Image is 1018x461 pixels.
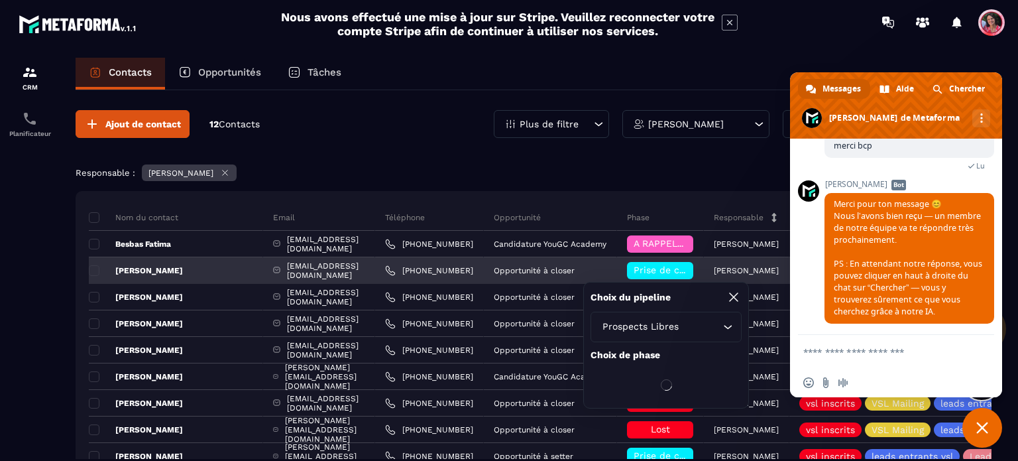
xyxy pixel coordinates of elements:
[634,238,783,249] span: A RAPPELER/GHOST/NO SHOW✖️
[385,345,473,356] a: [PHONE_NUMBER]
[494,212,541,223] p: Opportunité
[109,66,152,78] p: Contacts
[76,168,135,178] p: Responsable :
[494,452,573,461] p: Opportunité à setter
[280,10,715,38] h2: Nous avons effectué une mise à jour sur Stripe. Veuillez reconnecter votre compte Stripe afin de ...
[648,119,724,129] p: [PERSON_NAME]
[822,79,861,99] span: Messages
[3,130,56,137] p: Planificateur
[76,58,165,90] a: Contacts
[209,118,260,131] p: 12
[385,292,473,302] a: [PHONE_NUMBER]
[3,101,56,147] a: schedulerschedulerPlanificateur
[494,346,575,355] p: Opportunité à closer
[591,291,671,304] p: Choix du pipeline
[494,239,606,249] p: Candidature YouGC Academy
[972,109,990,127] div: Autres canaux
[165,58,274,90] a: Opportunités
[798,79,870,99] div: Messages
[494,266,575,275] p: Opportunité à closer
[803,377,814,388] span: Insérer un emoji
[925,79,994,99] div: Chercher
[385,398,473,409] a: [PHONE_NUMBER]
[89,371,183,382] p: [PERSON_NAME]
[714,452,779,461] p: [PERSON_NAME]
[949,79,985,99] span: Chercher
[896,79,914,99] span: Aide
[494,372,606,381] p: Candidature YouGC Academy
[19,12,138,36] img: logo
[714,266,779,275] p: [PERSON_NAME]
[891,180,906,190] span: Bot
[962,408,1002,448] div: Fermer le chat
[820,377,831,388] span: Envoyer un fichier
[651,424,670,434] span: Lost
[89,425,183,435] p: [PERSON_NAME]
[89,239,171,249] p: Besbas Fatima
[89,398,183,409] p: [PERSON_NAME]
[976,161,985,170] span: Lu
[803,346,960,358] textarea: Entrez votre message...
[872,399,924,408] p: VSL Mailing
[105,117,181,131] span: Ajout de contact
[599,320,681,334] span: Prospects Libres
[806,425,855,434] p: vsl inscrits
[385,265,473,276] a: [PHONE_NUMBER]
[494,399,575,408] p: Opportunité à closer
[89,265,183,276] p: [PERSON_NAME]
[385,371,473,382] a: [PHONE_NUMBER]
[838,377,848,388] span: Message audio
[3,54,56,101] a: formationformationCRM
[591,312,742,342] div: Search for option
[198,66,261,78] p: Opportunités
[591,349,742,362] p: Choix de phase
[273,212,295,223] p: Email
[76,110,190,138] button: Ajout de contact
[714,425,779,434] p: [PERSON_NAME]
[806,452,855,461] p: vsl inscrits
[714,239,779,249] p: [PERSON_NAME]
[681,320,720,334] input: Search for option
[22,111,38,127] img: scheduler
[385,425,473,435] a: [PHONE_NUMBER]
[3,84,56,91] p: CRM
[89,292,183,302] p: [PERSON_NAME]
[806,399,855,408] p: vsl inscrits
[22,64,38,80] img: formation
[824,180,994,189] span: [PERSON_NAME]
[872,79,923,99] div: Aide
[520,119,579,129] p: Plus de filtre
[634,265,756,275] span: Prise de contact effectuée
[385,318,473,329] a: [PHONE_NUMBER]
[274,58,355,90] a: Tâches
[494,425,575,434] p: Opportunité à closer
[634,450,756,461] span: Prise de contact effectuée
[872,452,953,461] p: leads entrants vsl
[89,318,183,329] p: [PERSON_NAME]
[494,319,575,328] p: Opportunité à closer
[714,212,763,223] p: Responsable
[219,119,260,129] span: Contacts
[89,345,183,356] p: [PERSON_NAME]
[627,212,650,223] p: Phase
[89,212,178,223] p: Nom du contact
[834,198,982,317] span: Merci pour ton message 😊 Nous l’avons bien reçu — un membre de notre équipe va te répondre très p...
[494,293,575,302] p: Opportunité à closer
[148,168,213,178] p: [PERSON_NAME]
[385,212,425,223] p: Téléphone
[385,239,473,249] a: [PHONE_NUMBER]
[308,66,341,78] p: Tâches
[872,425,924,434] p: VSL Mailing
